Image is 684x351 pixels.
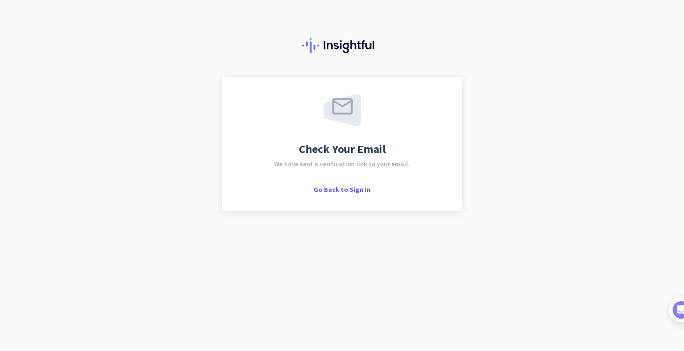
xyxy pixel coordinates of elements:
[299,143,386,155] span: Check Your Email
[313,185,370,194] span: Go Back to Sign In
[323,94,361,126] img: email-sent
[274,161,410,167] span: We have sent a verification link to your email.
[302,38,382,53] img: Insightful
